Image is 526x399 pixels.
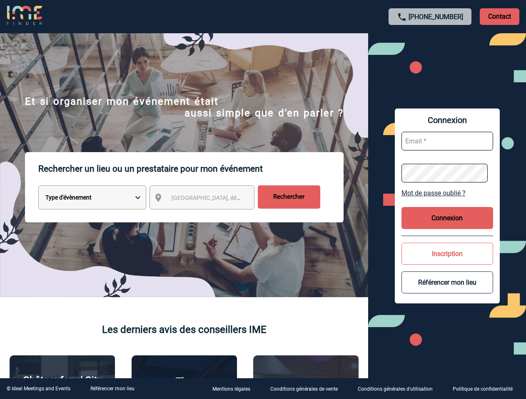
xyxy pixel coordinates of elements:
a: Référencer mon lieu [90,386,135,392]
p: The [GEOGRAPHIC_DATA] [136,376,232,399]
a: Mot de passe oublié ? [401,189,493,197]
button: Connexion [401,207,493,229]
img: call-24-px.png [397,12,407,22]
p: Châteauform' City [GEOGRAPHIC_DATA] [14,374,110,398]
a: Conditions générales d'utilisation [351,385,446,393]
span: Connexion [401,115,493,125]
a: Mentions légales [206,385,264,393]
p: Mentions légales [212,387,250,392]
input: Rechercher [258,185,320,209]
button: Référencer mon lieu [401,271,493,293]
a: [PHONE_NUMBER] [409,13,463,21]
button: Inscription [401,243,493,265]
p: Conditions générales d'utilisation [358,387,433,392]
p: Rechercher un lieu ou un prestataire pour mon événement [38,152,344,185]
p: Contact [480,8,519,25]
a: Conditions générales de vente [264,385,351,393]
p: Politique de confidentialité [453,387,513,392]
p: Agence 2ISD [277,377,334,388]
span: [GEOGRAPHIC_DATA], département, région... [172,195,287,201]
div: © Ideal Meetings and Events [7,386,70,392]
p: Conditions générales de vente [270,387,338,392]
input: Email * [401,132,493,150]
a: Politique de confidentialité [446,385,526,393]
